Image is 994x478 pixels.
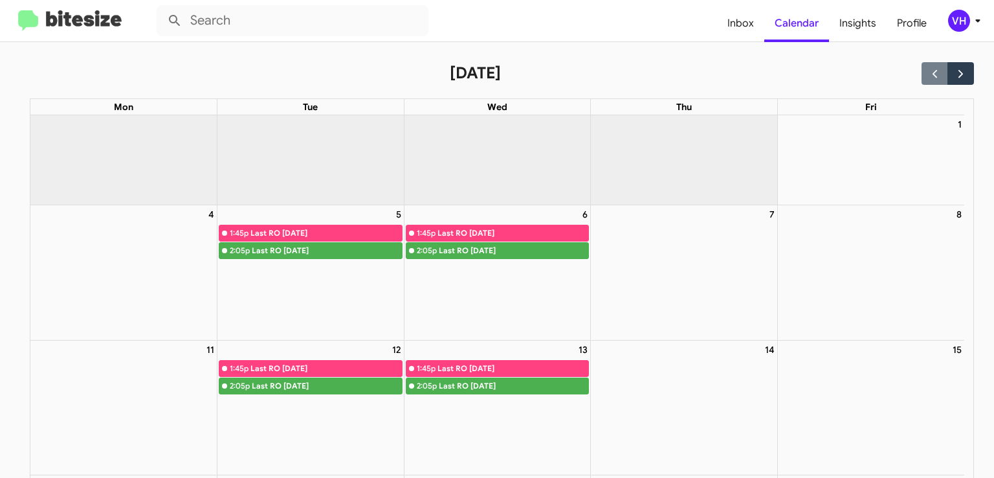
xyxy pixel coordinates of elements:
[300,99,320,115] a: Tuesday
[230,362,248,375] div: 1:45p
[576,341,590,359] a: August 13, 2025
[439,380,589,393] div: Last RO [DATE]
[206,205,217,223] a: August 4, 2025
[955,115,964,133] a: August 1, 2025
[30,205,217,340] td: August 4, 2025
[829,5,887,42] a: Insights
[767,205,777,223] a: August 7, 2025
[674,99,694,115] a: Thursday
[948,10,970,32] div: VH
[230,227,248,240] div: 1:45p
[417,380,437,393] div: 2:05p
[417,227,436,240] div: 1:45p
[30,340,217,475] td: August 11, 2025
[157,5,428,36] input: Search
[937,10,980,32] button: VH
[947,62,974,85] button: Next month
[250,362,402,375] div: Last RO [DATE]
[950,341,964,359] a: August 15, 2025
[204,341,217,359] a: August 11, 2025
[717,5,764,42] a: Inbox
[252,244,402,257] div: Last RO [DATE]
[777,205,964,340] td: August 8, 2025
[417,244,437,257] div: 2:05p
[217,205,404,340] td: August 5, 2025
[591,340,778,475] td: August 14, 2025
[777,115,964,205] td: August 1, 2025
[417,362,436,375] div: 1:45p
[437,362,589,375] div: Last RO [DATE]
[250,227,402,240] div: Last RO [DATE]
[230,380,250,393] div: 2:05p
[111,99,136,115] a: Monday
[393,205,404,223] a: August 5, 2025
[404,205,591,340] td: August 6, 2025
[954,205,964,223] a: August 8, 2025
[230,244,250,257] div: 2:05p
[252,380,402,393] div: Last RO [DATE]
[390,341,404,359] a: August 12, 2025
[777,340,964,475] td: August 15, 2025
[764,5,829,42] a: Calendar
[450,63,501,84] h2: [DATE]
[404,340,591,475] td: August 13, 2025
[863,99,879,115] a: Friday
[580,205,590,223] a: August 6, 2025
[437,227,589,240] div: Last RO [DATE]
[887,5,937,42] a: Profile
[591,205,778,340] td: August 7, 2025
[762,341,777,359] a: August 14, 2025
[439,244,589,257] div: Last RO [DATE]
[485,99,510,115] a: Wednesday
[922,62,948,85] button: Previous month
[217,340,404,475] td: August 12, 2025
